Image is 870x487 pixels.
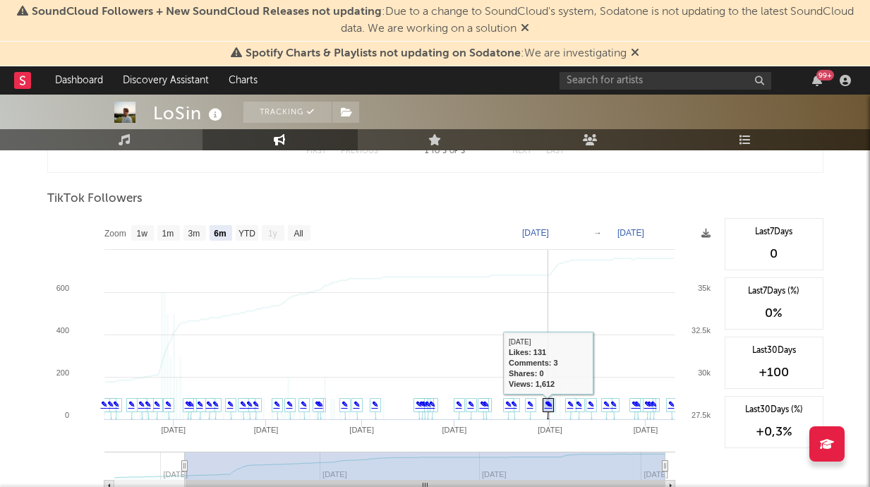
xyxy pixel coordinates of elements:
[468,400,474,409] a: ✎
[154,400,160,409] a: ✎
[429,400,435,409] a: ✎
[732,246,816,263] div: 0
[294,229,303,239] text: All
[306,148,327,155] button: First
[698,368,711,377] text: 30k
[732,404,816,416] div: Last 30 Days (%)
[522,228,549,238] text: [DATE]
[603,400,610,409] a: ✎
[161,426,186,434] text: [DATE]
[644,470,668,479] text: [DATE]
[240,400,246,409] a: ✎
[406,143,484,160] div: 1 3 3
[668,400,675,409] a: ✎
[633,426,658,434] text: [DATE]
[732,344,816,357] div: Last 30 Days
[153,102,226,125] div: LoSin
[593,228,602,238] text: →
[812,75,822,86] button: 99+
[588,400,594,409] a: ✎
[419,400,425,409] a: ✎
[185,400,191,409] a: ✎
[138,400,145,409] a: ✎
[128,400,135,409] a: ✎
[732,305,816,322] div: 0 %
[816,70,834,80] div: 99 +
[617,228,644,238] text: [DATE]
[315,400,321,409] a: ✎
[372,400,378,409] a: ✎
[449,148,458,155] span: of
[631,48,639,59] span: Dismiss
[301,400,307,409] a: ✎
[197,400,203,409] a: ✎
[286,400,293,409] a: ✎
[691,411,711,419] text: 27.5k
[349,426,374,434] text: [DATE]
[243,102,332,123] button: Tracking
[113,400,119,409] a: ✎
[416,400,422,409] a: ✎
[567,400,574,409] a: ✎
[214,229,226,239] text: 6m
[545,400,551,409] a: ✎
[113,66,219,95] a: Discovery Assistant
[268,229,277,239] text: 1y
[238,229,255,239] text: YTD
[442,426,466,434] text: [DATE]
[45,66,113,95] a: Dashboard
[274,400,280,409] a: ✎
[456,400,462,409] a: ✎
[425,400,431,409] a: ✎
[253,426,278,434] text: [DATE]
[219,66,267,95] a: Charts
[253,400,259,409] a: ✎
[227,400,234,409] a: ✎
[162,229,174,239] text: 1m
[56,368,68,377] text: 200
[32,6,854,35] span: : Due to a change to SoundCloud's system, Sodatone is not updating to the latest SoundCloud data....
[341,148,378,155] button: Previous
[527,400,533,409] a: ✎
[732,423,816,440] div: +0,3 %
[480,400,486,409] a: ✎
[165,400,171,409] a: ✎
[511,400,517,409] a: ✎
[246,400,253,409] a: ✎
[32,6,382,18] span: SoundCloud Followers + New SoundCloud Releases not updating
[246,48,521,59] span: Spotify Charts & Playlists not updating on Sodatone
[136,229,147,239] text: 1w
[546,148,564,155] button: Last
[56,284,68,292] text: 600
[101,400,107,409] a: ✎
[698,284,711,292] text: 35k
[632,400,638,409] a: ✎
[521,23,529,35] span: Dismiss
[732,364,816,381] div: +100
[342,400,348,409] a: ✎
[206,400,212,409] a: ✎
[505,400,512,409] a: ✎
[512,148,532,155] button: Next
[246,48,627,59] span: : We are investigating
[576,400,582,409] a: ✎
[354,400,360,409] a: ✎
[47,191,143,208] span: TikTok Followers
[732,285,816,298] div: Last 7 Days (%)
[104,229,126,239] text: Zoom
[610,400,617,409] a: ✎
[212,400,219,409] a: ✎
[431,148,440,155] span: to
[188,229,200,239] text: 3m
[691,326,711,335] text: 32.5k
[107,400,114,409] a: ✎
[56,326,68,335] text: 400
[538,426,562,434] text: [DATE]
[732,226,816,239] div: Last 7 Days
[651,400,657,409] a: ✎
[560,72,771,90] input: Search for artists
[64,411,68,419] text: 0
[644,400,651,409] a: ✎
[145,400,151,409] a: ✎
